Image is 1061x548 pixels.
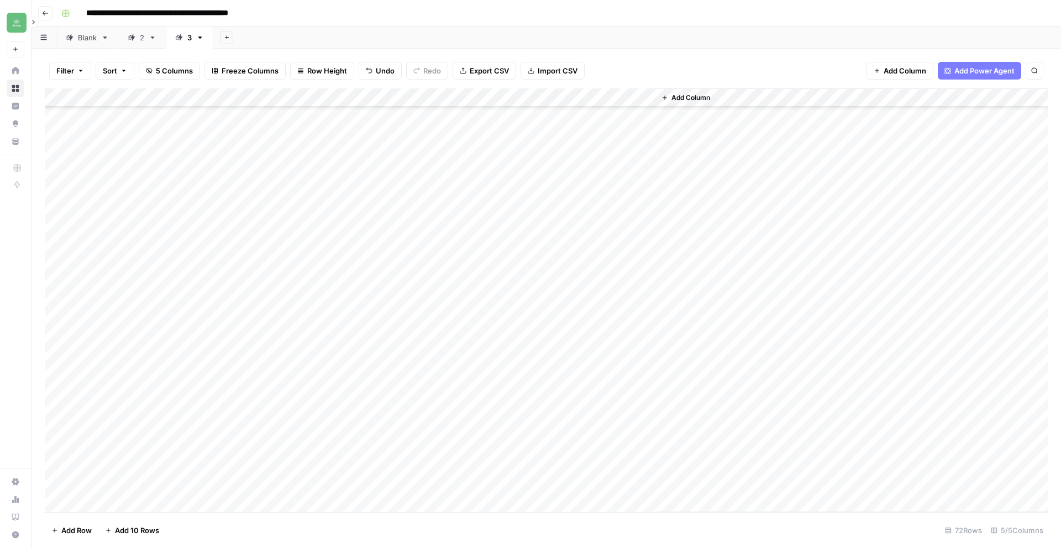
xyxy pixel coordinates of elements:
[470,65,509,76] span: Export CSV
[986,521,1048,539] div: 5/5 Columns
[671,93,710,103] span: Add Column
[56,27,118,49] a: Blank
[118,27,166,49] a: 2
[290,62,354,80] button: Row Height
[866,62,933,80] button: Add Column
[453,62,516,80] button: Export CSV
[166,27,213,49] a: 3
[103,65,117,76] span: Sort
[423,65,441,76] span: Redo
[7,62,24,80] a: Home
[156,65,193,76] span: 5 Columns
[307,65,347,76] span: Row Height
[222,65,279,76] span: Freeze Columns
[406,62,448,80] button: Redo
[376,65,395,76] span: Undo
[359,62,402,80] button: Undo
[7,13,27,33] img: Distru Logo
[954,65,1015,76] span: Add Power Agent
[7,508,24,526] a: Learning Hub
[941,521,986,539] div: 72 Rows
[187,32,192,43] div: 3
[139,62,200,80] button: 5 Columns
[45,521,98,539] button: Add Row
[96,62,134,80] button: Sort
[7,115,24,133] a: Opportunities
[538,65,577,76] span: Import CSV
[657,91,715,105] button: Add Column
[7,9,24,36] button: Workspace: Distru
[140,32,144,43] div: 2
[204,62,286,80] button: Freeze Columns
[115,525,159,536] span: Add 10 Rows
[49,62,91,80] button: Filter
[938,62,1021,80] button: Add Power Agent
[521,62,585,80] button: Import CSV
[7,80,24,97] a: Browse
[7,473,24,491] a: Settings
[7,133,24,150] a: Your Data
[7,491,24,508] a: Usage
[61,525,92,536] span: Add Row
[884,65,926,76] span: Add Column
[78,32,97,43] div: Blank
[7,526,24,544] button: Help + Support
[98,521,166,539] button: Add 10 Rows
[7,97,24,115] a: Insights
[56,65,74,76] span: Filter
